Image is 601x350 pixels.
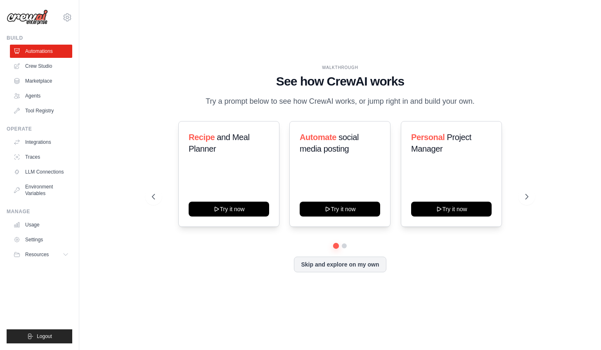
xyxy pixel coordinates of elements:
[294,257,386,272] button: Skip and explore on my own
[7,329,72,343] button: Logout
[7,126,72,132] div: Operate
[7,35,72,41] div: Build
[10,74,72,88] a: Marketplace
[10,60,72,73] a: Crew Studio
[10,45,72,58] a: Automations
[300,202,380,217] button: Try it now
[10,248,72,261] button: Resources
[10,150,72,164] a: Traces
[189,133,215,142] span: Recipe
[411,133,471,153] span: Project Manager
[10,233,72,246] a: Settings
[7,10,48,25] img: Logo
[152,64,528,71] div: WALKTHROUGH
[10,89,72,102] a: Agents
[201,95,479,107] p: Try a prompt below to see how CrewAI works, or jump right in and build your own.
[10,218,72,231] a: Usage
[10,104,72,117] a: Tool Registry
[189,202,269,217] button: Try it now
[10,136,72,149] a: Integrations
[7,208,72,215] div: Manage
[25,251,49,258] span: Resources
[189,133,249,153] span: and Meal Planner
[300,133,359,153] span: social media posting
[10,180,72,200] a: Environment Variables
[411,133,445,142] span: Personal
[152,74,528,89] h1: See how CrewAI works
[37,333,52,340] span: Logout
[10,165,72,179] a: LLM Connections
[300,133,336,142] span: Automate
[411,202,492,217] button: Try it now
